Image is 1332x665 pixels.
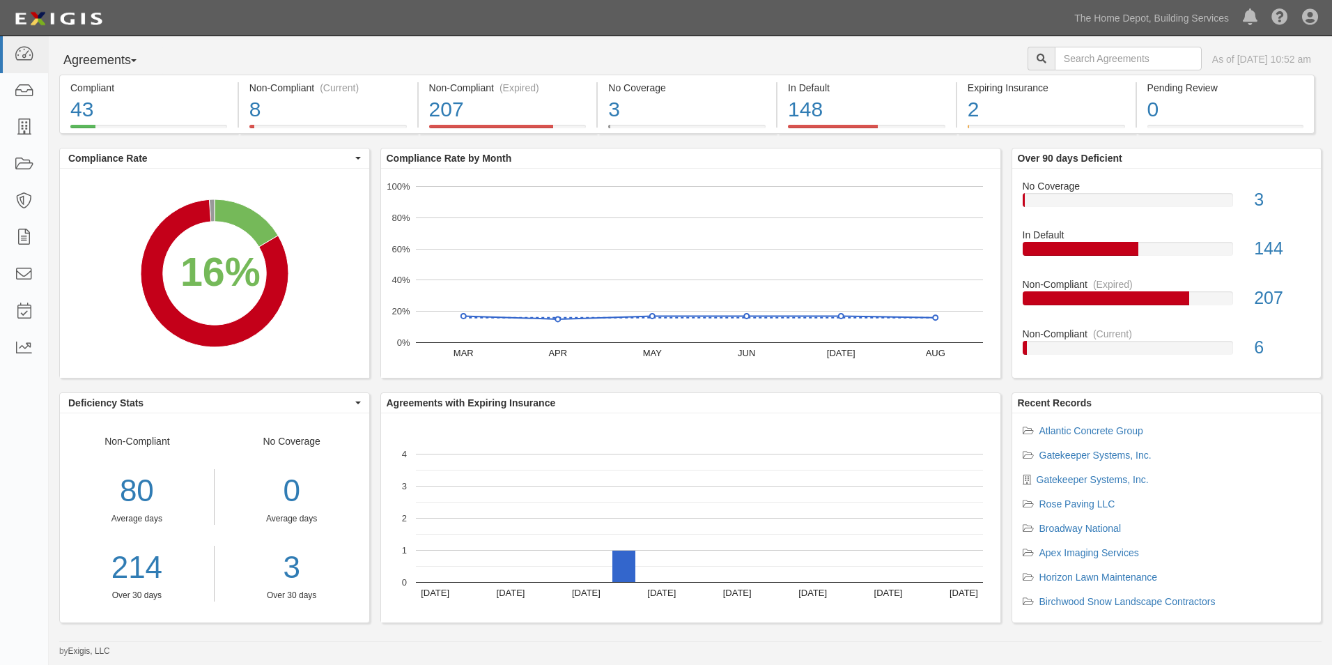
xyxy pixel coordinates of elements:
[1147,95,1304,125] div: 0
[1037,474,1149,485] a: Gatekeeper Systems, Inc.
[180,244,261,301] div: 16%
[225,546,359,590] a: 3
[419,125,597,136] a: Non-Compliant(Expired)207
[788,95,945,125] div: 148
[1039,523,1122,534] a: Broadway National
[429,95,587,125] div: 207
[598,125,776,136] a: No Coverage3
[949,588,977,598] text: [DATE]
[1018,397,1092,408] b: Recent Records
[225,469,359,513] div: 0
[1018,153,1122,164] b: Over 90 days Deficient
[874,588,902,598] text: [DATE]
[392,275,410,285] text: 40%
[1244,236,1321,261] div: 144
[1039,572,1158,583] a: Horizon Lawn Maintenance
[381,169,1000,378] svg: A chart.
[453,348,473,358] text: MAR
[1244,286,1321,311] div: 207
[60,169,369,378] svg: A chart.
[1012,327,1322,341] div: Non-Compliant
[387,181,410,192] text: 100%
[1244,188,1321,213] div: 3
[401,577,406,588] text: 0
[396,337,410,348] text: 0%
[392,243,410,254] text: 60%
[10,6,107,31] img: logo-5460c22ac91f19d4615b14bd174203de0afe785f0fc80cf4dbbc73dc1793850b.png
[320,81,359,95] div: (Current)
[1012,228,1322,242] div: In Default
[60,393,369,413] button: Deficiency Stats
[1039,498,1115,510] a: Rose Paving LLC
[1039,425,1143,436] a: Atlantic Concrete Group
[608,81,766,95] div: No Coverage
[392,213,410,223] text: 80%
[429,81,587,95] div: Non-Compliant (Expired)
[59,47,164,75] button: Agreements
[1023,179,1311,229] a: No Coverage3
[798,588,827,598] text: [DATE]
[1244,335,1321,360] div: 6
[387,397,556,408] b: Agreements with Expiring Insurance
[777,125,956,136] a: In Default148
[968,95,1125,125] div: 2
[1023,277,1311,327] a: Non-Compliant(Expired)207
[925,348,945,358] text: AUG
[387,153,512,164] b: Compliance Rate by Month
[60,590,214,602] div: Over 30 days
[722,588,751,598] text: [DATE]
[788,81,945,95] div: In Default
[70,95,227,125] div: 43
[826,348,855,358] text: [DATE]
[1012,277,1322,291] div: Non-Compliant
[1067,4,1236,32] a: The Home Depot, Building Services
[392,306,410,316] text: 20%
[499,81,539,95] div: (Expired)
[1023,228,1311,277] a: In Default144
[60,513,214,525] div: Average days
[1055,47,1202,70] input: Search Agreements
[401,545,406,556] text: 1
[642,348,662,358] text: MAY
[60,469,214,513] div: 80
[70,81,227,95] div: Compliant
[239,125,417,136] a: Non-Compliant(Current)8
[68,151,352,165] span: Compliance Rate
[1039,547,1139,558] a: Apex Imaging Services
[1039,450,1152,461] a: Gatekeeper Systems, Inc.
[968,81,1125,95] div: Expiring Insurance
[249,95,407,125] div: 8
[1212,52,1311,66] div: As of [DATE] 10:52 am
[401,481,406,491] text: 3
[957,125,1136,136] a: Expiring Insurance2
[68,646,110,656] a: Exigis, LLC
[225,590,359,602] div: Over 30 days
[608,95,766,125] div: 3
[647,588,676,598] text: [DATE]
[60,434,215,602] div: Non-Compliant
[571,588,600,598] text: [DATE]
[60,148,369,168] button: Compliance Rate
[215,434,369,602] div: No Coverage
[421,588,449,598] text: [DATE]
[548,348,567,358] text: APR
[60,546,214,590] a: 214
[1093,327,1132,341] div: (Current)
[496,588,525,598] text: [DATE]
[1012,179,1322,193] div: No Coverage
[225,513,359,525] div: Average days
[1093,277,1133,291] div: (Expired)
[1147,81,1304,95] div: Pending Review
[59,125,238,136] a: Compliant43
[249,81,407,95] div: Non-Compliant (Current)
[401,449,406,459] text: 4
[738,348,755,358] text: JUN
[59,645,110,657] small: by
[381,413,1000,622] svg: A chart.
[1137,125,1315,136] a: Pending Review0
